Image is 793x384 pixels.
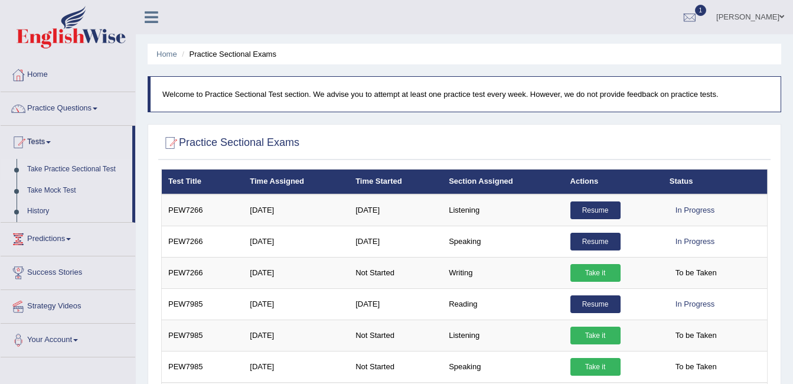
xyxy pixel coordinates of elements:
td: [DATE] [349,288,442,320]
td: Speaking [442,226,563,257]
td: PEW7985 [162,288,244,320]
td: PEW7266 [162,194,244,226]
th: Time Started [349,170,442,194]
td: [DATE] [243,226,349,257]
a: Home [156,50,177,58]
li: Practice Sectional Exams [179,48,276,60]
a: Take it [570,358,621,376]
th: Status [663,170,768,194]
span: To be Taken [670,264,723,282]
a: Take Practice Sectional Test [22,159,132,180]
a: Take Mock Test [22,180,132,201]
div: In Progress [670,295,720,313]
td: PEW7985 [162,351,244,382]
a: Take it [570,264,621,282]
td: Speaking [442,351,563,382]
div: In Progress [670,201,720,219]
h2: Practice Sectional Exams [161,134,299,152]
a: Tests [1,126,132,155]
td: [DATE] [243,320,349,351]
td: [DATE] [349,226,442,257]
td: [DATE] [243,194,349,226]
td: [DATE] [243,257,349,288]
th: Test Title [162,170,244,194]
a: Practice Questions [1,92,135,122]
div: In Progress [670,233,720,250]
a: Success Stories [1,256,135,286]
td: PEW7985 [162,320,244,351]
span: To be Taken [670,327,723,344]
td: Listening [442,320,563,351]
td: Not Started [349,257,442,288]
span: To be Taken [670,358,723,376]
th: Time Assigned [243,170,349,194]
a: Your Account [1,324,135,353]
a: History [22,201,132,222]
td: Writing [442,257,563,288]
a: Predictions [1,223,135,252]
td: [DATE] [243,288,349,320]
a: Strategy Videos [1,290,135,320]
td: [DATE] [243,351,349,382]
td: Listening [442,194,563,226]
a: Take it [570,327,621,344]
a: Resume [570,295,621,313]
td: Not Started [349,320,442,351]
th: Section Assigned [442,170,563,194]
a: Resume [570,201,621,219]
td: Reading [442,288,563,320]
a: Resume [570,233,621,250]
td: [DATE] [349,194,442,226]
td: PEW7266 [162,257,244,288]
th: Actions [564,170,663,194]
a: Home [1,58,135,88]
p: Welcome to Practice Sectional Test section. We advise you to attempt at least one practice test e... [162,89,769,100]
td: PEW7266 [162,226,244,257]
td: Not Started [349,351,442,382]
span: 1 [695,5,707,16]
